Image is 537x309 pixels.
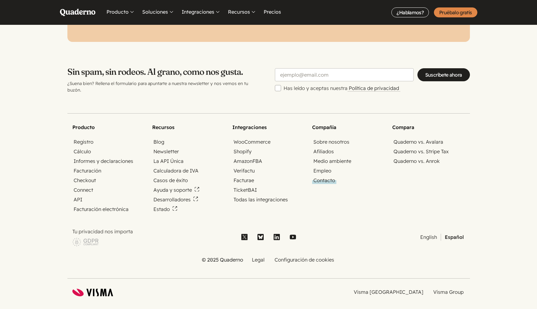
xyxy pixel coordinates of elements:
a: AmazonFBA [232,158,263,165]
label: Has leído y aceptas nuestra [284,84,470,92]
a: Facturación [72,167,102,174]
a: Quaderno vs. Avalara [392,138,444,146]
a: Informes y declaraciones [72,158,134,165]
a: Calculadora de IVA [152,167,200,174]
input: Suscríbete ahora [417,68,470,81]
h2: Producto [72,123,145,131]
a: Cálculo [72,148,92,155]
h2: Recursos [152,123,225,131]
nav: Site map [72,123,465,263]
a: Verifactu [232,167,256,174]
a: Shopify [232,148,253,155]
a: API [72,196,84,203]
a: WooCommerce [232,138,272,146]
input: ejemplo@email.com [275,68,414,81]
a: La API Única [152,158,185,165]
a: Checkout [72,177,97,184]
a: English [419,234,438,241]
a: Todas las integraciones [232,196,289,203]
a: Pruébalo gratis [434,7,477,17]
a: Facturación electrónica [72,206,130,213]
p: ¿Suena bien? Rellena el formulario para apuntarte a nuestra newsletter y nos vemos en tu buzón. [67,80,262,93]
a: Configuración de cookies [273,256,335,263]
h2: Integraciones [232,123,305,131]
h2: Compara [392,123,465,131]
a: Visma [GEOGRAPHIC_DATA] [353,289,425,296]
a: Quaderno vs. Stripe Tax [392,148,450,155]
a: Estado [152,206,179,213]
abbr: Fulfillment by Amazon [253,158,262,164]
h2: Sin spam, sin rodeos. Al grano, como nos gusta. [67,67,262,77]
a: Connect [72,186,94,194]
a: Casos de éxito [152,177,189,184]
a: Legal [251,256,266,263]
a: ¿Hablamos? [391,7,429,17]
p: Tu privacidad nos importa [72,228,231,235]
li: © 2025 Quaderno [202,256,243,263]
a: Empleo [312,167,333,174]
a: Contacto [312,177,336,184]
a: Sobre nosotros [312,138,351,146]
a: Visma Group [432,289,465,296]
a: Ayuda y soporte [152,186,201,194]
h2: Compañía [312,123,385,131]
a: Newsletter [152,148,180,155]
a: Política de privacidad [348,85,400,92]
a: Registro [72,138,95,146]
ul: Selector de idioma [307,234,465,241]
a: Blog [152,138,166,146]
a: TicketBAI [232,186,258,194]
a: Medio ambiente [312,158,353,165]
a: Desarrolladores [152,196,199,203]
a: Quaderno vs. Anrok [392,158,441,165]
a: Facturae [232,177,255,184]
a: Afiliados [312,148,335,155]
